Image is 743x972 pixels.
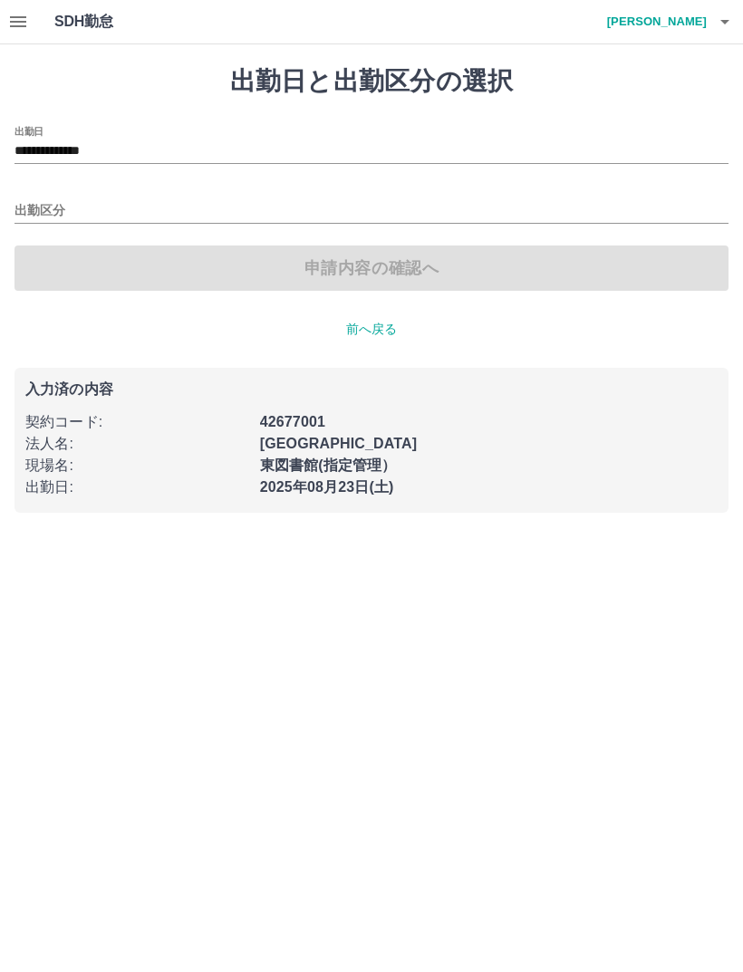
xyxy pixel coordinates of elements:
p: 契約コード : [25,411,249,433]
h1: 出勤日と出勤区分の選択 [14,66,729,97]
p: 前へ戻る [14,320,729,339]
p: 入力済の内容 [25,382,718,397]
label: 出勤日 [14,124,43,138]
p: 出勤日 : [25,476,249,498]
p: 法人名 : [25,433,249,455]
b: 東図書館(指定管理） [260,457,397,473]
b: [GEOGRAPHIC_DATA] [260,436,418,451]
b: 2025年08月23日(土) [260,479,394,495]
b: 42677001 [260,414,325,429]
p: 現場名 : [25,455,249,476]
